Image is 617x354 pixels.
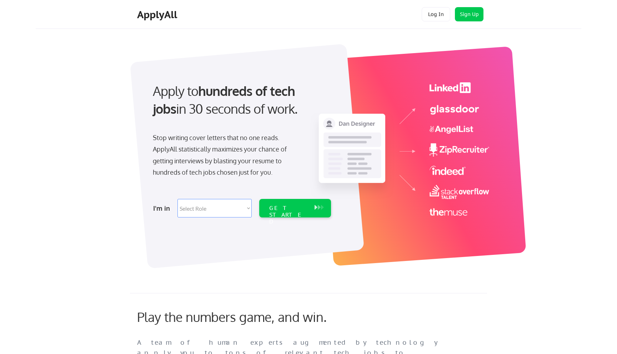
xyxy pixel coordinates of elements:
[455,7,483,21] button: Sign Up
[269,205,307,225] div: GET STARTED
[153,202,173,214] div: I'm in
[153,83,298,117] strong: hundreds of tech jobs
[422,7,450,21] button: Log In
[153,132,300,178] div: Stop writing cover letters that no one reads. ApplyAll statistically maximizes your chance of get...
[153,82,328,118] div: Apply to in 30 seconds of work.
[137,9,179,21] div: ApplyAll
[137,309,358,324] div: Play the numbers game, and win.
